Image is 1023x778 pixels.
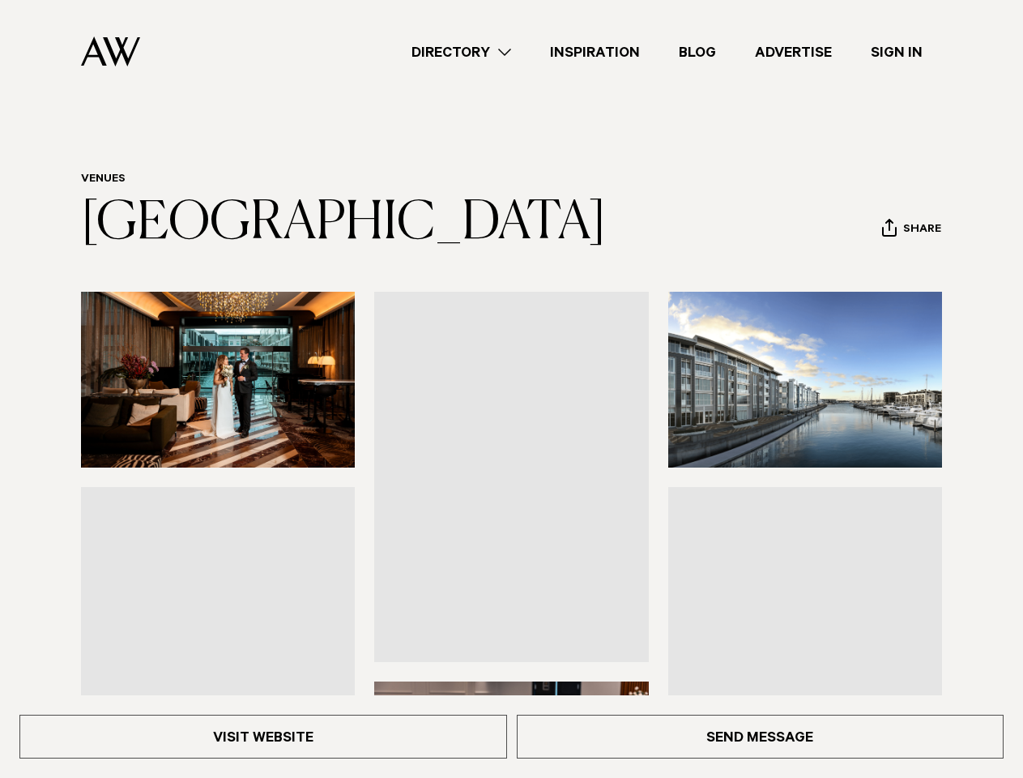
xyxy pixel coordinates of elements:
[517,715,1004,759] a: Send Message
[659,41,735,63] a: Blog
[81,198,606,250] a: [GEOGRAPHIC_DATA]
[81,173,126,186] a: Venues
[903,223,941,238] span: Share
[392,41,531,63] a: Directory
[851,41,942,63] a: Sign In
[81,36,140,66] img: Auckland Weddings Logo
[531,41,659,63] a: Inspiration
[881,218,942,242] button: Share
[19,715,507,759] a: Visit Website
[735,41,851,63] a: Advertise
